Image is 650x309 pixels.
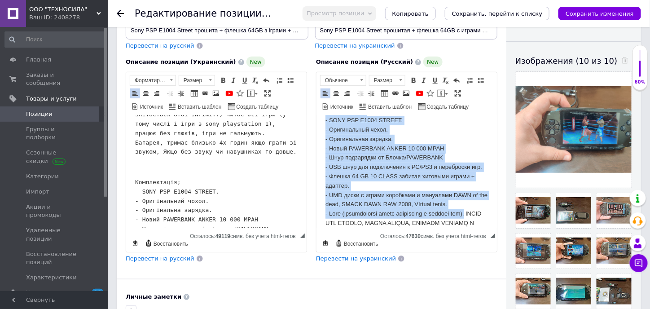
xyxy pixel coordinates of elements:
span: Уведомления [26,289,67,297]
input: Поиск [4,31,106,48]
a: Восстановить [144,238,189,248]
span: 47630 [406,233,421,239]
span: Заказы и сообщения [26,71,83,87]
a: Уменьшить отступ [165,88,175,98]
a: Форматирование [130,75,176,86]
a: Вставить шаблон [358,102,413,111]
a: Уменьшить отступ [356,88,365,98]
div: 60% [633,79,647,85]
a: Добавить видео с YouTube [415,88,425,98]
a: Убрать форматирование [441,75,451,85]
button: Чат с покупателем [630,254,648,272]
iframe: Визуальный текстовый редактор, EC3C0FC4-580A-4416-AAC7-EC8FEE519EE3 [316,115,497,228]
button: Сохранить изменения [558,7,641,20]
a: Вставить / удалить нумерованный список [275,75,285,85]
a: Создать таблицу [417,102,470,111]
div: Подсчет символов [380,231,491,239]
a: Отменить (Ctrl+Z) [261,75,271,85]
a: Вставить шаблон [168,102,223,111]
span: Описание позиции (Украинский) [126,58,236,65]
a: Курсив (Ctrl+I) [419,75,429,85]
div: Вернуться назад [117,10,124,17]
a: Источник [321,102,355,111]
span: Размер [369,75,396,85]
span: Группы и подборки [26,125,83,141]
span: 16 [92,289,103,296]
span: Источник [329,103,353,111]
button: Сохранить, перейти к списку [445,7,550,20]
a: Отменить (Ctrl+Z) [452,75,461,85]
span: Товары и услуги [26,95,77,103]
span: New [246,57,265,67]
span: Вставить шаблон [176,103,221,111]
span: Сезонные скидки [26,149,83,165]
a: Вставить / удалить маркированный список [476,75,486,85]
span: Создать таблицу [235,103,279,111]
span: Просмотр позиции [307,10,364,17]
span: 49119 [215,233,230,239]
a: Создать таблицу [227,102,280,111]
a: Размер [369,75,405,86]
span: Категории [26,172,59,181]
a: Вставить сообщение [436,88,449,98]
span: Импорт [26,188,49,196]
i: Сохранить изменения [566,10,634,17]
a: Изображение [401,88,411,98]
a: Изображение [211,88,221,98]
b: Личные заметки [126,293,181,300]
span: Восстановить [343,240,378,248]
a: Вставить/Редактировать ссылку (Ctrl+L) [391,88,400,98]
a: Размер [179,75,215,86]
span: Создать таблицу [426,103,469,111]
span: Главная [26,56,51,64]
a: Вставить/Редактировать ссылку (Ctrl+L) [200,88,210,98]
a: Убрать форматирование [250,75,260,85]
i: Сохранить, перейти к списку [452,10,543,17]
span: Форматирование [130,75,167,85]
a: Развернуть [263,88,272,98]
a: Вставить сообщение [246,88,259,98]
span: New [423,57,442,67]
a: Увеличить отступ [176,88,186,98]
input: Например, H&M женское платье зеленое 38 размер вечернее макси с блестками [315,22,498,40]
span: Обычное [321,75,357,85]
a: Таблица [380,88,390,98]
a: Увеличить отступ [366,88,376,98]
a: Вставить / удалить маркированный список [285,75,295,85]
span: Копировать [392,10,429,17]
a: Развернуть [453,88,463,98]
a: Полужирный (Ctrl+B) [218,75,228,85]
div: Подсчет символов [190,231,300,239]
a: Вставить иконку [235,88,245,98]
input: Например, H&M женское платье зеленое 38 размер вечернее макси с блестками [126,22,308,40]
a: По левому краю [321,88,330,98]
a: По центру [331,88,341,98]
a: По правому краю [342,88,352,98]
div: Изображения (10 из 10) [515,55,632,66]
a: Вставить / удалить нумерованный список [465,75,475,85]
span: Перевести на украинский [316,255,396,262]
span: Вставить шаблон [367,103,412,111]
div: 60% Качество заполнения [632,45,648,90]
pre: Переведенный текст: Комплектація; - SONY PSP E1004 STREET. - Оригінальний чохол. - Оригінальна за... [9,62,171,203]
a: Добавить видео с YouTube [224,88,234,98]
a: Сделать резервную копию сейчас [321,238,330,248]
span: Перетащите для изменения размера [300,234,305,238]
span: Перевести на украинский [315,42,395,49]
span: Позиции [26,110,53,118]
span: Восстановление позиций [26,250,83,266]
a: По правому краю [152,88,162,98]
span: ООО "ТЕХНОСИЛА" [29,5,97,13]
span: Восстановить [152,240,188,248]
h1: Редактирование позиции: Sony PSP 1000 прошита + флешка 32GB з Іграми [135,8,512,19]
a: Курсив (Ctrl+I) [229,75,239,85]
span: Источник [139,103,163,111]
iframe: Визуальный текстовый редактор, FF96B093-12E0-4FFC-B90F-22B3BED302F8 [126,115,307,228]
span: Акции и промокоды [26,203,83,219]
a: Сделать резервную копию сейчас [130,238,140,248]
a: Вставить иконку [426,88,435,98]
a: Обычное [320,75,366,86]
span: Описание позиции (Русский) [316,58,413,65]
a: Подчеркнутый (Ctrl+U) [240,75,250,85]
span: Перевести на русский [126,255,194,262]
